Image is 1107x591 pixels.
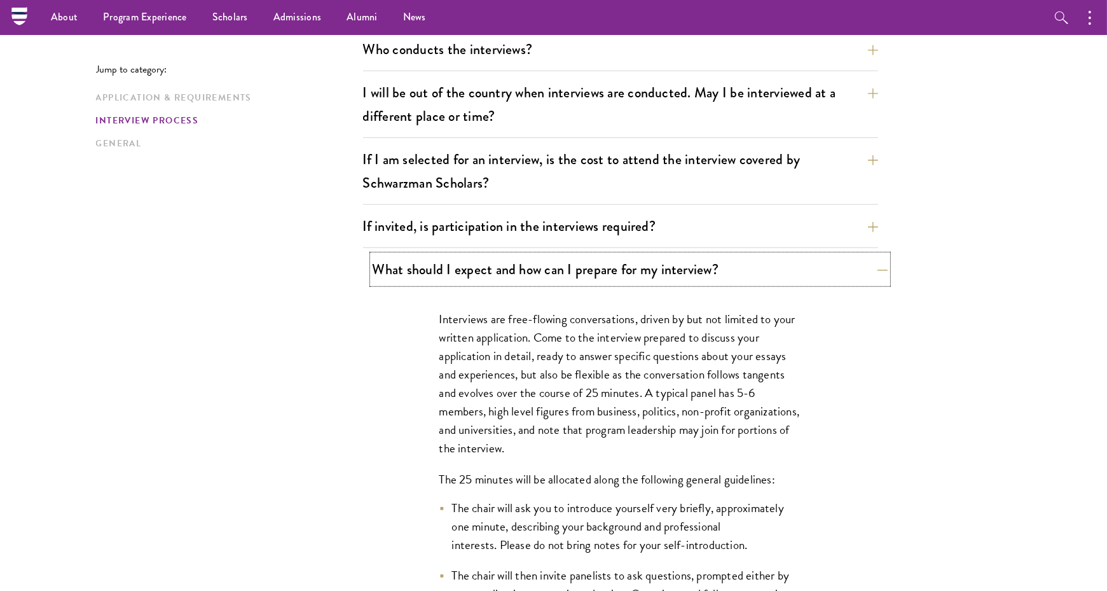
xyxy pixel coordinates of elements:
[373,255,888,284] button: What should I expect and how can I prepare for my interview?
[363,212,878,240] button: If invited, is participation in the interviews required?
[96,114,355,127] a: Interview Process
[96,91,355,104] a: Application & Requirements
[439,499,802,554] li: The chair will ask you to introduce yourself very briefly, approximately one minute, describing y...
[96,137,355,150] a: General
[439,470,802,489] p: The 25 minutes will be allocated along the following general guidelines:
[363,35,878,64] button: Who conducts the interviews?
[439,310,802,458] p: Interviews are free-flowing conversations, driven by but not limited to your written application....
[96,64,363,75] p: Jump to category:
[363,145,878,197] button: If I am selected for an interview, is the cost to attend the interview covered by Schwarzman Scho...
[363,78,878,130] button: I will be out of the country when interviews are conducted. May I be interviewed at a different p...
